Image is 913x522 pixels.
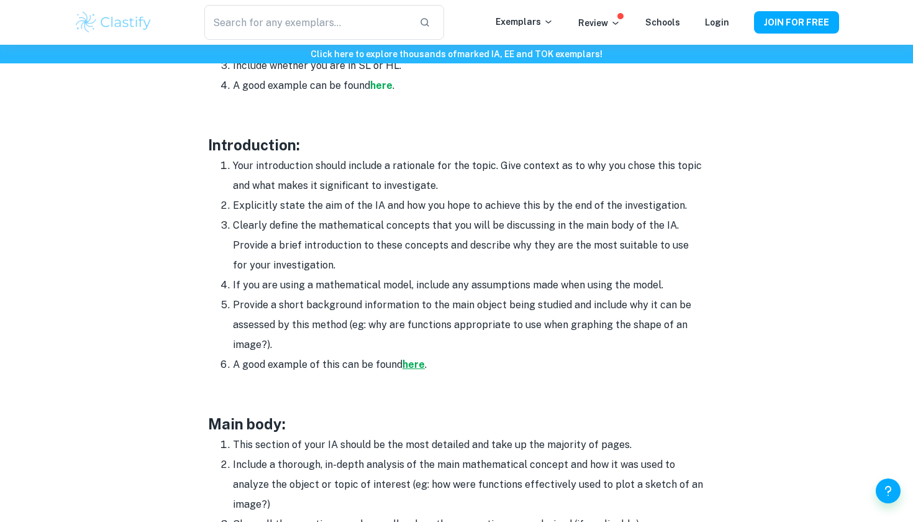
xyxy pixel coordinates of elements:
[402,359,425,370] a: here
[754,11,839,34] button: JOIN FOR FREE
[705,17,729,27] a: Login
[876,478,901,503] button: Help and Feedback
[74,10,153,35] img: Clastify logo
[370,80,393,91] a: here
[233,435,705,455] li: This section of your IA should be the most detailed and take up the majority of pages.
[233,355,705,375] li: A good example of this can be found .
[233,76,705,96] li: A good example can be found .
[233,455,705,515] li: Include a thorough, in-depth analysis of the main mathematical concept and how it was used to ana...
[204,5,409,40] input: Search for any exemplars...
[496,15,553,29] p: Exemplars
[233,275,705,295] li: If you are using a mathematical model, include any assumptions made when using the model.
[233,216,705,275] li: Clearly define the mathematical concepts that you will be discussing in the main body of the IA. ...
[233,56,705,76] li: Include whether you are in SL or HL.
[208,413,705,435] h3: Main body:
[578,16,620,30] p: Review
[2,47,911,61] h6: Click here to explore thousands of marked IA, EE and TOK exemplars !
[233,196,705,216] li: Explicitly state the aim of the IA and how you hope to achieve this by the end of the investigation.
[645,17,680,27] a: Schools
[208,134,705,156] h3: Introduction:
[233,295,705,355] li: Provide a short background information to the main object being studied and include why it can be...
[233,156,705,196] li: Your introduction should include a rationale for the topic. Give context as to why you chose this...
